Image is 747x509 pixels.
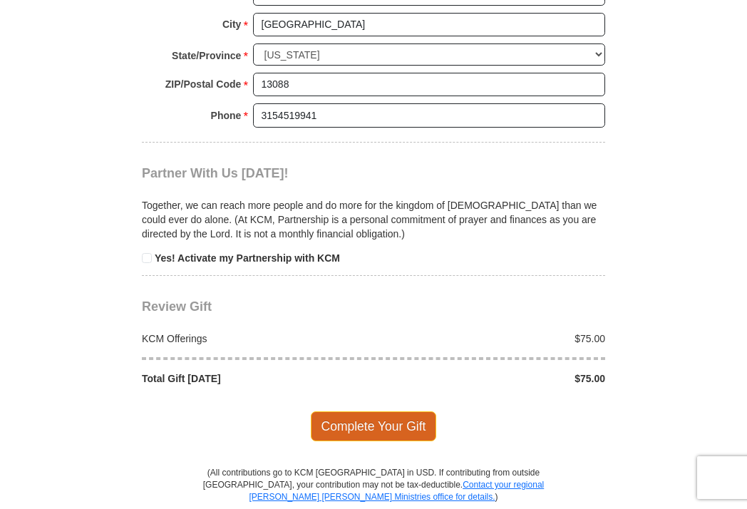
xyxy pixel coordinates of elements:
span: Complete Your Gift [311,411,437,441]
strong: Phone [211,106,242,125]
p: Together, we can reach more people and do more for the kingdom of [DEMOGRAPHIC_DATA] than we coul... [142,198,605,241]
span: Review Gift [142,299,212,314]
strong: ZIP/Postal Code [165,74,242,94]
span: Partner With Us [DATE]! [142,166,289,180]
div: $75.00 [373,371,613,386]
strong: State/Province [172,46,241,66]
div: Total Gift [DATE] [135,371,374,386]
div: $75.00 [373,331,613,346]
strong: City [222,14,241,34]
div: KCM Offerings [135,331,374,346]
strong: Yes! Activate my Partnership with KCM [155,252,340,264]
